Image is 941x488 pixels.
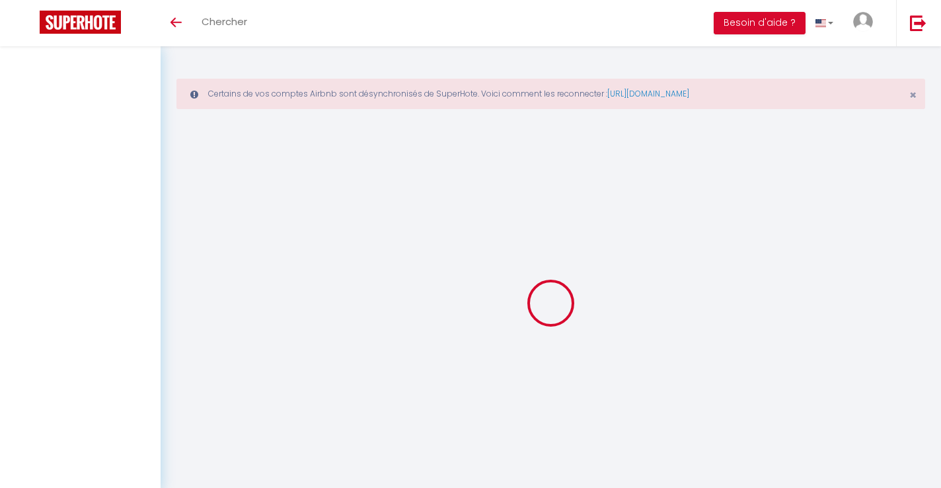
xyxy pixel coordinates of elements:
span: × [909,87,917,103]
div: Certains de vos comptes Airbnb sont désynchronisés de SuperHote. Voici comment les reconnecter : [176,79,925,109]
img: logout [910,15,926,31]
button: Besoin d'aide ? [714,12,806,34]
button: Close [909,89,917,101]
a: [URL][DOMAIN_NAME] [607,88,689,99]
img: Super Booking [40,11,121,34]
img: ... [853,12,873,32]
span: Chercher [202,15,247,28]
